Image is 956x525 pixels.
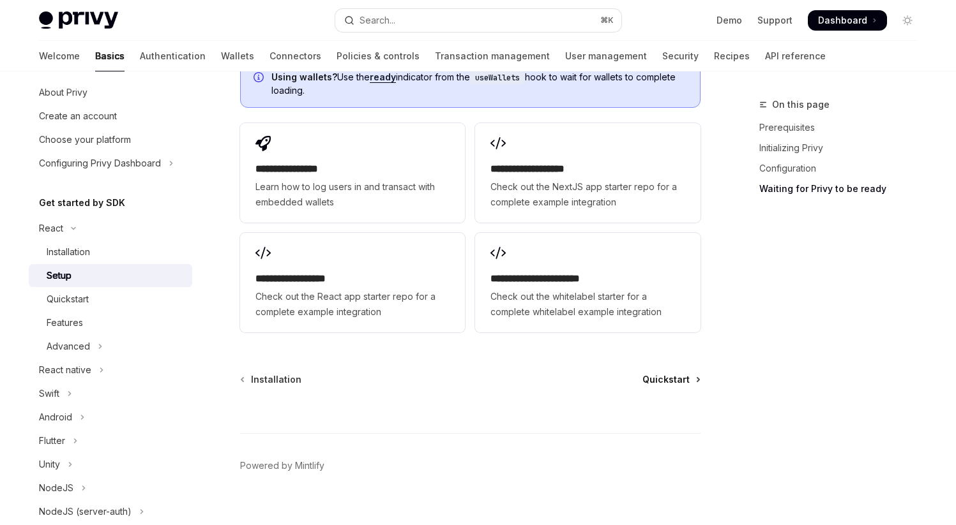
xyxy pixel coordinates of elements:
div: Advanced [47,339,90,354]
button: Toggle Configuring Privy Dashboard section [29,152,192,175]
button: Toggle Flutter section [29,429,192,452]
a: **** **** **** **** ***Check out the whitelabel starter for a complete whitelabel example integra... [475,233,700,332]
span: Use the indicator from the hook to wait for wallets to complete loading. [271,71,687,97]
a: Support [757,14,793,27]
a: Welcome [39,41,80,71]
a: Powered by Mintlify [240,459,324,472]
span: Check out the NextJS app starter repo for a complete example integration [490,179,685,210]
a: Quickstart [29,288,192,311]
button: Toggle React native section [29,359,192,381]
div: Installation [47,244,90,260]
div: Configuring Privy Dashboard [39,156,161,171]
a: Features [29,311,192,334]
button: Toggle Swift section [29,382,192,405]
a: ready [370,71,396,83]
button: Toggle NodeJS section [29,477,192,499]
div: Search... [360,13,395,28]
div: Create an account [39,108,117,124]
a: Wallets [221,41,254,71]
a: Installation [29,240,192,263]
span: Learn how to log users in and transact with embedded wallets [255,179,450,210]
button: Toggle Android section [29,406,192,429]
div: Flutter [39,433,65,448]
a: Installation [241,373,301,386]
a: Basics [95,41,125,71]
a: Dashboard [808,10,887,31]
button: Open search [335,9,621,32]
span: On this page [772,97,830,112]
a: **** **** **** ****Check out the NextJS app starter repo for a complete example integration [475,123,700,223]
a: Waiting for Privy to be ready [759,179,928,199]
span: ⌘ K [600,15,614,26]
div: React native [39,362,91,378]
a: Initializing Privy [759,138,928,158]
strong: Using wallets? [271,71,337,82]
button: Toggle dark mode [897,10,918,31]
a: Quickstart [642,373,699,386]
a: About Privy [29,81,192,104]
a: Prerequisites [759,117,928,138]
div: Setup [47,268,72,283]
a: Choose your platform [29,128,192,151]
a: Policies & controls [337,41,420,71]
button: Toggle React section [29,217,192,240]
button: Toggle Unity section [29,453,192,476]
a: Security [662,41,699,71]
button: Toggle Advanced section [29,335,192,358]
span: Quickstart [642,373,690,386]
button: Toggle NodeJS (server-auth) section [29,500,192,523]
img: light logo [39,11,118,29]
div: Quickstart [47,292,89,307]
div: React [39,221,63,236]
a: Transaction management [435,41,550,71]
span: Installation [251,373,301,386]
a: Setup [29,264,192,287]
span: Dashboard [818,14,867,27]
a: Configuration [759,158,928,179]
a: Authentication [140,41,206,71]
div: Unity [39,457,60,472]
div: Choose your platform [39,132,131,147]
div: About Privy [39,85,87,100]
a: **** **** **** ***Check out the React app starter repo for a complete example integration [240,233,465,332]
div: Android [39,410,72,425]
div: NodeJS [39,480,73,496]
div: NodeJS (server-auth) [39,504,132,519]
a: User management [565,41,647,71]
a: Create an account [29,105,192,128]
a: Demo [717,14,742,27]
span: Check out the whitelabel starter for a complete whitelabel example integration [490,289,685,320]
svg: Info [254,72,266,85]
a: **** **** **** *Learn how to log users in and transact with embedded wallets [240,123,465,223]
code: useWallets [470,71,525,84]
a: Recipes [714,41,750,71]
a: API reference [765,41,826,71]
h5: Get started by SDK [39,195,125,211]
div: Swift [39,386,59,401]
div: Features [47,315,83,330]
a: Connectors [269,41,321,71]
span: Check out the React app starter repo for a complete example integration [255,289,450,320]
